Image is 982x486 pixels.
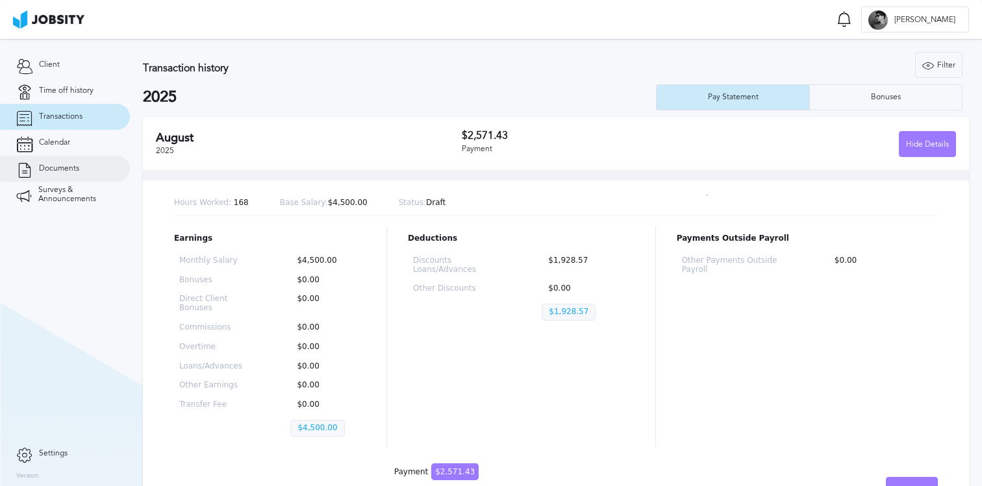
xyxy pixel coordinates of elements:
[915,52,963,78] button: Filter
[701,93,765,102] div: Pay Statement
[39,138,70,147] span: Calendar
[290,276,360,285] p: $0.00
[542,256,629,274] p: $1,928.57
[408,234,635,243] p: Deductions
[290,362,360,371] p: $0.00
[156,131,462,145] h2: August
[179,276,249,285] p: Bonuses
[900,132,955,158] div: Hide Details
[174,234,366,243] p: Earnings
[413,284,500,293] p: Other Discounts
[399,198,426,207] span: Status:
[828,256,933,274] p: $0.00
[290,381,360,390] p: $0.00
[431,463,479,480] span: $2,571.43
[868,10,888,30] div: R
[462,145,709,154] div: Payment
[179,400,249,409] p: Transfer Fee
[542,284,629,293] p: $0.00
[174,198,231,207] span: Hours Worked:
[179,343,249,352] p: Overtime
[39,112,82,121] span: Transactions
[156,146,174,155] span: 2025
[143,88,656,106] h2: 2025
[399,199,446,208] p: Draft
[290,256,360,265] p: $4,500.00
[888,16,962,25] span: [PERSON_NAME]
[809,84,963,110] button: Bonuses
[861,6,969,32] button: R[PERSON_NAME]
[280,199,368,208] p: $4,500.00
[143,62,591,74] h3: Transaction history
[16,472,40,480] label: Version:
[677,234,938,243] p: Payments Outside Payroll
[179,381,249,390] p: Other Earnings
[179,323,249,332] p: Commissions
[39,60,60,69] span: Client
[682,256,787,274] p: Other Payments Outside Payroll
[916,53,962,79] div: Filter
[179,362,249,371] p: Loans/Advances
[413,256,500,274] p: Discounts Loans/Advances
[290,323,360,332] p: $0.00
[13,10,84,29] img: ab4bad089aa723f57921c736e9817d99.png
[39,86,94,95] span: Time off history
[290,295,360,313] p: $0.00
[542,304,596,321] p: $1,928.57
[38,186,114,204] span: Surveys & Announcements
[462,130,709,141] h3: $2,571.43
[899,131,956,157] button: Hide Details
[179,295,249,313] p: Direct Client Bonuses
[864,93,907,102] div: Bonuses
[394,468,479,477] div: Payment
[290,343,360,352] p: $0.00
[656,84,809,110] button: Pay Statement
[39,449,68,458] span: Settings
[290,420,344,437] p: $4,500.00
[290,400,360,409] p: $0.00
[39,164,79,173] span: Documents
[174,199,249,208] p: 168
[179,256,249,265] p: Monthly Salary
[280,198,328,207] span: Base Salary:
